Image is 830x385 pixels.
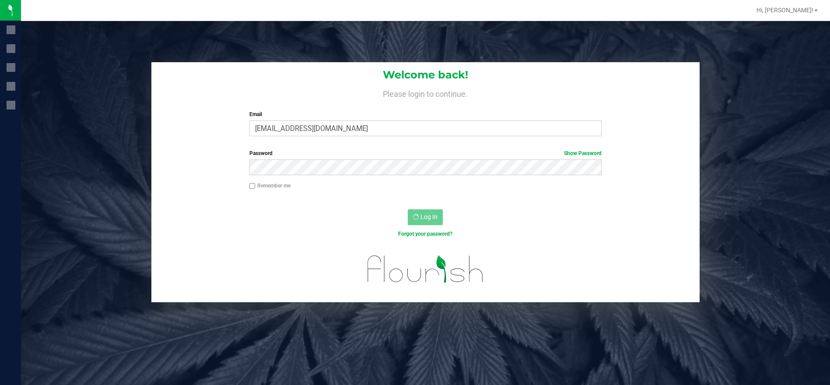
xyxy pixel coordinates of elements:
h4: Please login to continue. [151,88,700,98]
input: Remember me [249,183,256,189]
span: Hi, [PERSON_NAME]! [756,7,813,14]
span: Password [249,150,273,156]
a: Forgot your password? [398,231,452,237]
button: Log In [408,209,443,225]
label: Remember me [249,182,291,190]
a: Show Password [564,150,602,156]
h1: Welcome back! [151,69,700,81]
label: Email [249,110,602,118]
img: flourish_logo.svg [357,247,494,291]
span: Log In [420,213,438,220]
